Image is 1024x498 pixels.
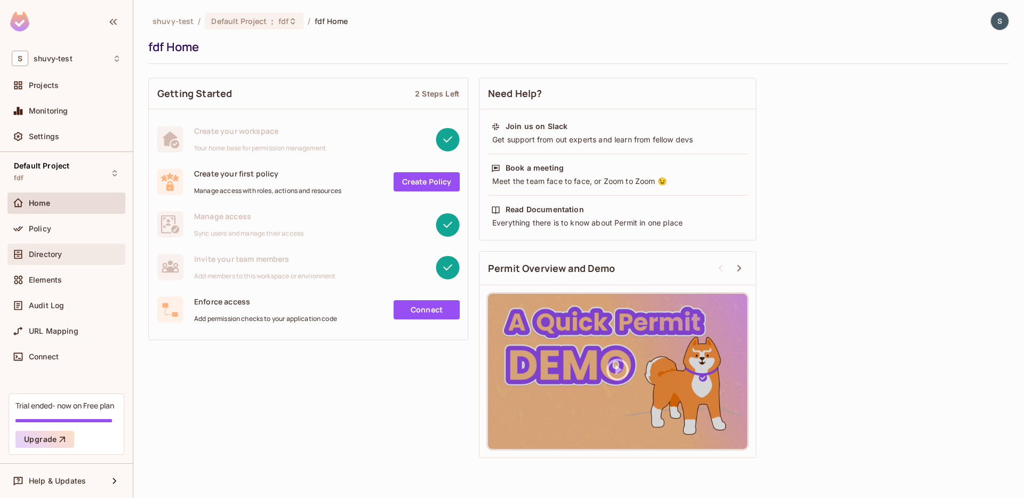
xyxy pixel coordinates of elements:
[194,315,337,323] span: Add permission checks to your application code
[194,296,337,307] span: Enforce access
[394,300,460,319] a: Connect
[491,176,744,187] div: Meet the team face to face, or Zoom to Zoom 😉
[506,121,567,132] div: Join us on Slack
[14,162,69,170] span: Default Project
[506,204,584,215] div: Read Documentation
[15,431,74,448] button: Upgrade
[148,39,1004,55] div: fdf Home
[194,144,326,152] span: Your home base for permission management
[194,254,336,264] span: Invite your team members
[194,126,326,136] span: Create your workspace
[270,17,274,26] span: :
[198,16,201,26] li: /
[29,199,51,207] span: Home
[194,211,303,221] span: Manage access
[29,224,51,233] span: Policy
[194,229,303,238] span: Sync users and manage their access
[14,174,23,182] span: fdf
[488,87,542,100] span: Need Help?
[308,16,310,26] li: /
[157,87,232,100] span: Getting Started
[488,262,615,275] span: Permit Overview and Demo
[278,16,289,26] span: fdf
[506,163,564,173] div: Book a meeting
[415,89,459,99] div: 2 Steps Left
[491,218,744,228] div: Everything there is to know about Permit in one place
[29,250,62,259] span: Directory
[194,272,336,280] span: Add members to this workspace or environment
[194,168,341,179] span: Create your first policy
[12,51,28,66] span: S
[991,12,1009,30] img: shuvy ankor
[15,400,114,411] div: Trial ended- now on Free plan
[29,327,78,335] span: URL Mapping
[29,352,59,361] span: Connect
[29,477,86,485] span: Help & Updates
[29,107,68,115] span: Monitoring
[315,16,348,26] span: fdf Home
[10,12,29,31] img: SReyMgAAAABJRU5ErkJggg==
[29,81,59,90] span: Projects
[211,16,267,26] span: Default Project
[34,54,73,63] span: Workspace: shuvy-test
[153,16,194,26] span: the active workspace
[194,187,341,195] span: Manage access with roles, actions and resources
[394,172,460,191] a: Create Policy
[491,134,744,145] div: Get support from out experts and learn from fellow devs
[29,276,62,284] span: Elements
[29,132,59,141] span: Settings
[29,301,64,310] span: Audit Log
